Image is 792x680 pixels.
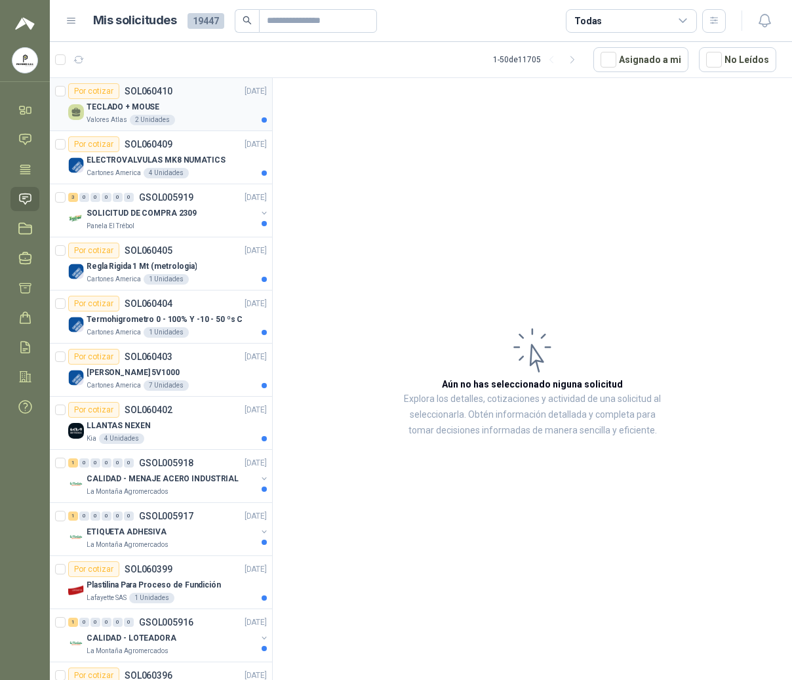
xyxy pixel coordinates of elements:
[68,614,269,656] a: 1 0 0 0 0 0 GSOL005916[DATE] Company LogoCALIDAD - LOTEADORALa Montaña Agromercados
[102,458,111,468] div: 0
[87,207,197,220] p: SOLICITUD DE COMPRA 2309
[87,540,168,550] p: La Montaña Agromercados
[68,582,84,598] img: Company Logo
[245,351,267,363] p: [DATE]
[125,246,172,255] p: SOL060405
[87,473,239,485] p: CALIDAD - MENAJE ACERO INDUSTRIAL
[68,243,119,258] div: Por cotizar
[87,154,226,167] p: ELECTROVALVULAS MK8 NUMATICS
[442,377,623,391] h3: Aún no has seleccionado niguna solicitud
[245,616,267,629] p: [DATE]
[245,298,267,310] p: [DATE]
[87,274,141,285] p: Cartones America
[404,391,661,439] p: Explora los detalles, cotizaciones y actividad de una solicitud al seleccionarla. Obtén informaci...
[129,593,174,603] div: 1 Unidades
[245,85,267,98] p: [DATE]
[144,274,189,285] div: 1 Unidades
[68,511,78,521] div: 1
[139,193,193,202] p: GSOL005919
[15,16,35,31] img: Logo peakr
[87,313,243,326] p: Termohigrometro 0 - 100% Y -10 - 50 ºs C
[87,221,134,231] p: Panela El Trébol
[68,83,119,99] div: Por cotizar
[113,193,123,202] div: 0
[125,352,172,361] p: SOL060403
[113,511,123,521] div: 0
[68,455,269,497] a: 1 0 0 0 0 0 GSOL005918[DATE] Company LogoCALIDAD - MENAJE ACERO INDUSTRIALLa Montaña Agromercados
[68,193,78,202] div: 3
[68,210,84,226] img: Company Logo
[50,556,272,609] a: Por cotizarSOL060399[DATE] Company LogoPlastilina Para Proceso de FundiciónLafayette SAS1 Unidades
[125,671,172,680] p: SOL060396
[12,48,37,73] img: Company Logo
[102,511,111,521] div: 0
[245,510,267,523] p: [DATE]
[79,458,89,468] div: 0
[245,191,267,204] p: [DATE]
[50,78,272,131] a: Por cotizarSOL060410[DATE] TECLADO + MOUSEValores Atlas2 Unidades
[50,237,272,290] a: Por cotizarSOL060405[DATE] Company LogoRegla Rigida 1 Mt (metrologia)Cartones America1 Unidades
[68,136,119,152] div: Por cotizar
[139,458,193,468] p: GSOL005918
[90,618,100,627] div: 0
[50,397,272,450] a: Por cotizarSOL060402[DATE] Company LogoLLANTAS NEXENKia4 Unidades
[245,404,267,416] p: [DATE]
[125,140,172,149] p: SOL060409
[68,529,84,545] img: Company Logo
[68,561,119,577] div: Por cotizar
[68,349,119,365] div: Por cotizar
[125,565,172,574] p: SOL060399
[87,593,127,603] p: Lafayette SAS
[493,49,583,70] div: 1 - 50 de 11705
[144,168,189,178] div: 4 Unidades
[87,168,141,178] p: Cartones America
[90,458,100,468] div: 0
[90,193,100,202] div: 0
[144,380,189,391] div: 7 Unidades
[68,618,78,627] div: 1
[87,380,141,391] p: Cartones America
[593,47,688,72] button: Asignado a mi
[87,646,168,656] p: La Montaña Agromercados
[68,458,78,468] div: 1
[87,487,168,497] p: La Montaña Agromercados
[124,193,134,202] div: 0
[87,367,180,379] p: [PERSON_NAME] 5V1000
[68,296,119,311] div: Por cotizar
[125,405,172,414] p: SOL060402
[130,115,175,125] div: 2 Unidades
[68,476,84,492] img: Company Logo
[124,511,134,521] div: 0
[68,635,84,651] img: Company Logo
[68,402,119,418] div: Por cotizar
[68,508,269,550] a: 1 0 0 0 0 0 GSOL005917[DATE] Company LogoETIQUETA ADHESIVALa Montaña Agromercados
[79,511,89,521] div: 0
[139,511,193,521] p: GSOL005917
[68,317,84,332] img: Company Logo
[113,458,123,468] div: 0
[87,526,167,538] p: ETIQUETA ADHESIVA
[99,433,144,444] div: 4 Unidades
[144,327,189,338] div: 1 Unidades
[68,370,84,386] img: Company Logo
[87,579,221,591] p: Plastilina Para Proceso de Fundición
[68,264,84,279] img: Company Logo
[125,87,172,96] p: SOL060410
[139,618,193,627] p: GSOL005916
[87,260,197,273] p: Regla Rigida 1 Mt (metrologia)
[90,511,100,521] div: 0
[124,458,134,468] div: 0
[93,11,177,30] h1: Mis solicitudes
[87,115,127,125] p: Valores Atlas
[50,131,272,184] a: Por cotizarSOL060409[DATE] Company LogoELECTROVALVULAS MK8 NUMATICSCartones America4 Unidades
[124,618,134,627] div: 0
[245,457,267,470] p: [DATE]
[68,157,84,173] img: Company Logo
[68,190,269,231] a: 3 0 0 0 0 0 GSOL005919[DATE] Company LogoSOLICITUD DE COMPRA 2309Panela El Trébol
[113,618,123,627] div: 0
[87,420,150,432] p: LLANTAS NEXEN
[188,13,224,29] span: 19447
[87,433,96,444] p: Kia
[87,632,176,645] p: CALIDAD - LOTEADORA
[245,563,267,576] p: [DATE]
